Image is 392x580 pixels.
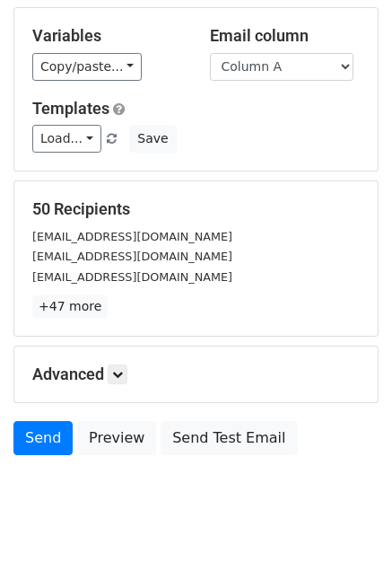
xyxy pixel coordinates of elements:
[32,199,360,219] h5: 50 Recipients
[77,421,156,455] a: Preview
[32,26,183,46] h5: Variables
[32,295,108,318] a: +47 more
[302,494,392,580] iframe: Chat Widget
[32,365,360,384] h5: Advanced
[32,250,232,263] small: [EMAIL_ADDRESS][DOMAIN_NAME]
[32,270,232,284] small: [EMAIL_ADDRESS][DOMAIN_NAME]
[32,125,101,153] a: Load...
[129,125,176,153] button: Save
[32,53,142,81] a: Copy/paste...
[13,421,73,455] a: Send
[32,230,232,243] small: [EMAIL_ADDRESS][DOMAIN_NAME]
[32,99,109,118] a: Templates
[210,26,361,46] h5: Email column
[161,421,297,455] a: Send Test Email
